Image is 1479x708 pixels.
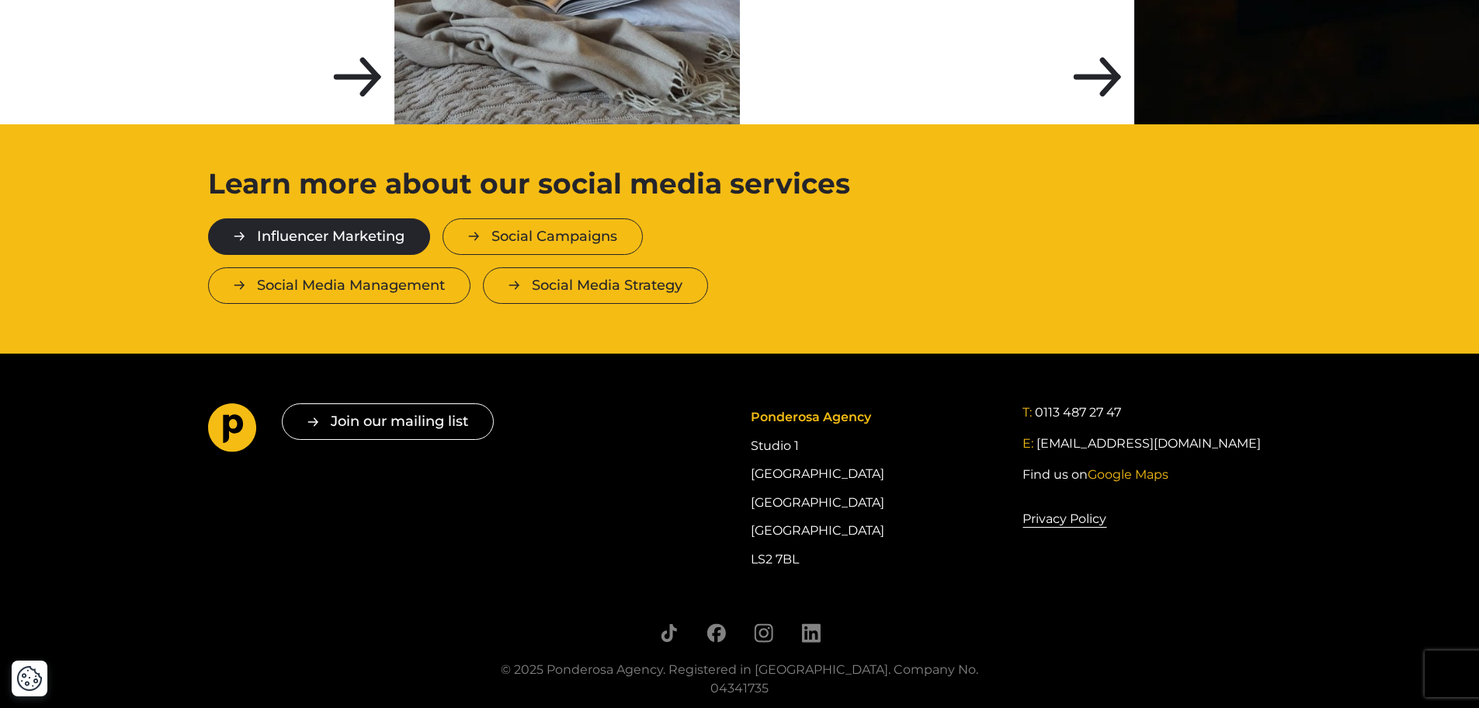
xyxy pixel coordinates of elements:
a: Social Media Management [208,267,470,304]
a: Influencer Marketing [208,218,430,255]
a: 0113 487 27 47 [1035,403,1121,422]
span: Google Maps [1088,467,1168,482]
div: © 2025 Ponderosa Agency. Registered in [GEOGRAPHIC_DATA]. Company No. 04341735 [480,661,1000,698]
a: Go to homepage [208,403,257,458]
span: T: [1022,405,1032,420]
button: Cookie Settings [16,665,43,692]
a: Follow us on LinkedIn [801,623,821,643]
a: Follow us on Instagram [754,623,773,643]
a: Social Campaigns [443,218,643,255]
span: E: [1022,436,1033,451]
a: [EMAIL_ADDRESS][DOMAIN_NAME] [1036,434,1261,453]
a: Find us onGoogle Maps [1022,466,1168,484]
a: Follow us on Facebook [707,623,726,643]
span: Ponderosa Agency [751,410,871,424]
img: Revisit consent button [16,665,43,692]
button: Join our mailing list [282,403,494,440]
a: Social Media Strategy [483,267,708,304]
h2: Learn more about our social media services [208,174,909,194]
div: Studio 1 [GEOGRAPHIC_DATA] [GEOGRAPHIC_DATA] [GEOGRAPHIC_DATA] LS2 7BL [751,403,999,574]
a: Privacy Policy [1022,509,1106,529]
a: Follow us on TikTok [659,623,679,643]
